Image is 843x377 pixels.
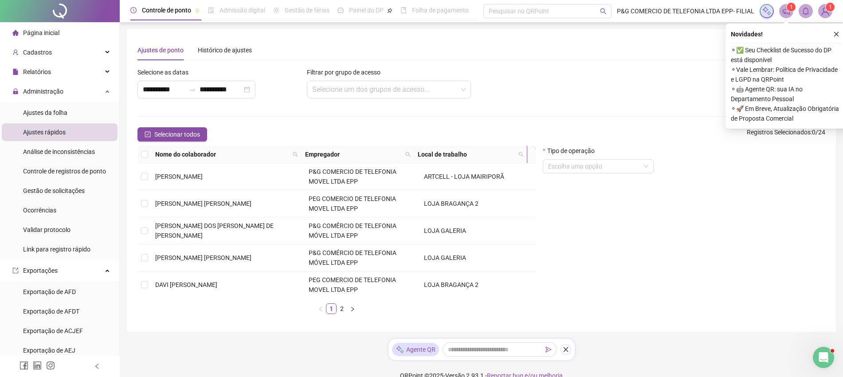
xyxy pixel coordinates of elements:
span: linkedin [33,361,42,370]
span: [PERSON_NAME] DOS [PERSON_NAME] DE [PERSON_NAME] [155,222,274,239]
span: to [189,86,196,93]
span: user-add [12,49,19,55]
span: P&G COMÉRCIO DE TELEFONIA MÓVEL LTDA EPP [309,249,396,266]
span: Exportação de AEJ [23,347,75,354]
span: PEG COMERCIO DE TELEFONIA MOVEL LTDA EPP [309,195,396,212]
span: dashboard [337,7,344,13]
img: sparkle-icon.fc2bf0ac1784a2077858766a79e2daf3.svg [762,6,772,16]
span: left [94,363,100,369]
span: Empregador [305,149,402,159]
span: Gestão de férias [285,7,329,14]
span: Página inicial [23,29,59,36]
span: Gestão de solicitações [23,187,85,194]
span: Análise de inconsistências [23,148,95,155]
span: LOJA GALERIA [424,254,466,261]
span: P&G COMÉRCIO DE TELEFONIA MÓVEL LTDA EPP [309,222,396,239]
span: Ocorrências [23,207,56,214]
img: sparkle-icon.fc2bf0ac1784a2077858766a79e2daf3.svg [396,345,404,354]
span: notification [782,7,790,15]
span: Admissão digital [220,7,265,14]
span: Exportação de AFDT [23,308,79,315]
span: [PERSON_NAME] [PERSON_NAME] [155,254,251,261]
span: search [517,148,525,161]
li: 1 [326,303,337,314]
div: Ajustes de ponto [137,45,184,55]
span: close [563,346,569,353]
span: Link para registro rápido [23,246,90,253]
span: Controle de registros de ponto [23,168,106,175]
span: Exportação de ACJEF [23,327,83,334]
label: Selecione as datas [137,67,194,77]
li: Página anterior [315,303,326,314]
span: home [12,30,19,36]
span: Administração [23,88,63,95]
span: Ajustes da folha [23,109,67,116]
span: send [545,346,552,353]
span: check-square [145,131,151,137]
span: lock [12,88,19,94]
span: right [350,306,355,312]
span: ⚬ 🤖 Agente QR: sua IA no Departamento Pessoal [731,84,842,104]
span: close [833,31,839,37]
div: Histórico de ajustes [198,45,252,55]
button: right [347,303,358,314]
a: 2 [337,304,347,314]
sup: 1 [787,3,796,12]
span: left [318,306,323,312]
span: Cadastros [23,49,52,56]
span: : 0 / 24 [747,127,825,141]
span: pushpin [195,8,200,13]
span: instagram [46,361,55,370]
iframe: Intercom live chat [813,347,834,368]
span: file [12,69,19,75]
span: export [12,267,19,274]
span: Novidades ! [731,29,763,39]
span: book [400,7,407,13]
span: search [291,148,300,161]
span: search [293,152,298,157]
span: pushpin [387,8,392,13]
li: 2 [337,303,347,314]
span: file-done [208,7,214,13]
span: Controle de ponto [142,7,191,14]
img: 7483 [819,4,832,18]
span: [PERSON_NAME] [PERSON_NAME] [155,200,251,207]
span: clock-circle [130,7,137,13]
span: Registros Selecionados [747,129,811,136]
span: Local de trabalho [418,149,515,159]
span: ⚬ Vale Lembrar: Política de Privacidade e LGPD na QRPoint [731,65,842,84]
span: DAVI [PERSON_NAME] [155,281,217,288]
li: Próxima página [347,303,358,314]
span: facebook [20,361,28,370]
span: Ajustes rápidos [23,129,66,136]
span: search [518,152,524,157]
span: sun [273,7,279,13]
span: ARTCELL - LOJA MAIRIPORÃ [424,173,504,180]
span: bell [802,7,810,15]
div: Agente QR [392,343,439,356]
span: Folha de pagamento [412,7,469,14]
span: P&G COMERCIO DE TELEFONIA LTDA EPP- FILIAL [617,6,754,16]
span: Nome do colaborador [155,149,289,159]
span: LOJA BRAGANÇA 2 [424,200,478,207]
button: left [315,303,326,314]
span: [PERSON_NAME] [155,173,203,180]
span: 1 [829,4,832,10]
span: Selecionar todos [154,130,200,139]
span: search [600,8,607,15]
span: search [405,152,411,157]
button: Selecionar todos [137,127,207,141]
span: search [404,148,412,161]
span: LOJA BRAGANÇA 2 [424,281,478,288]
span: 1 [790,4,793,10]
span: Validar protocolo [23,226,71,233]
span: swap-right [189,86,196,93]
label: Filtrar por grupo de acesso [307,67,386,77]
span: Painel do DP [349,7,384,14]
a: 1 [326,304,336,314]
sup: Atualize o seu contato no menu Meus Dados [826,3,835,12]
label: Tipo de operação [543,146,600,156]
span: ⚬ 🚀 Em Breve, Atualização Obrigatória de Proposta Comercial [731,104,842,123]
span: ⚬ ✅ Seu Checklist de Sucesso do DP está disponível [731,45,842,65]
span: PEG COMERCIO DE TELEFONIA MOVEL LTDA EPP [309,276,396,293]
